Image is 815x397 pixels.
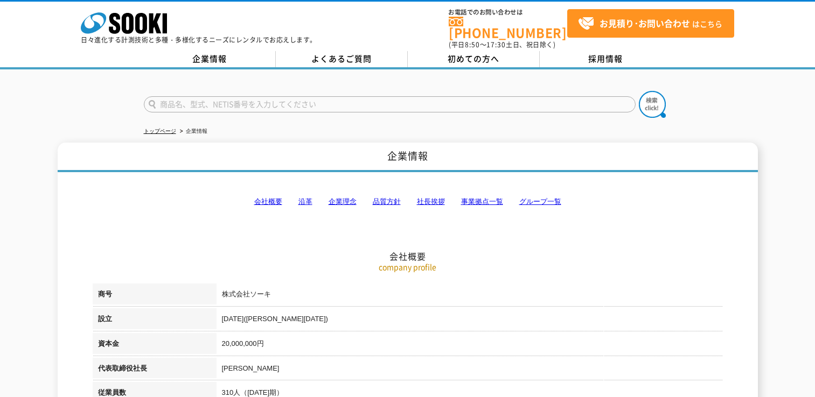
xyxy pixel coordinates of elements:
a: 社長挨拶 [417,197,445,205]
span: はこちら [578,16,722,32]
span: 17:30 [486,40,506,49]
img: btn_search.png [639,91,666,118]
span: 初めての方へ [448,53,499,65]
th: 資本金 [93,333,217,358]
a: 会社概要 [254,197,282,205]
a: 企業情報 [144,51,276,67]
span: お電話でのお問い合わせは [449,9,567,16]
a: 事業拠点一覧 [461,197,503,205]
li: 企業情報 [178,126,207,137]
input: 商品名、型式、NETIS番号を入力してください [144,96,636,112]
th: 商号 [93,283,217,308]
a: トップページ [144,128,176,134]
span: (平日 ～ 土日、祝日除く) [449,40,555,49]
td: [PERSON_NAME] [217,358,723,382]
td: 株式会社ソーキ [217,283,723,308]
a: お見積り･お問い合わせはこちら [567,9,734,38]
p: company profile [93,261,723,273]
a: よくあるご質問 [276,51,408,67]
a: 採用情報 [540,51,672,67]
a: [PHONE_NUMBER] [449,17,567,39]
th: 代表取締役社長 [93,358,217,382]
a: 沿革 [298,197,312,205]
strong: お見積り･お問い合わせ [600,17,690,30]
p: 日々進化する計測技術と多種・多様化するニーズにレンタルでお応えします。 [81,37,317,43]
td: [DATE]([PERSON_NAME][DATE]) [217,308,723,333]
h1: 企業情報 [58,143,758,172]
th: 設立 [93,308,217,333]
span: 8:50 [465,40,480,49]
h2: 会社概要 [93,143,723,262]
a: グループ一覧 [519,197,561,205]
a: 企業理念 [329,197,357,205]
a: 初めての方へ [408,51,540,67]
td: 20,000,000円 [217,333,723,358]
a: 品質方針 [373,197,401,205]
